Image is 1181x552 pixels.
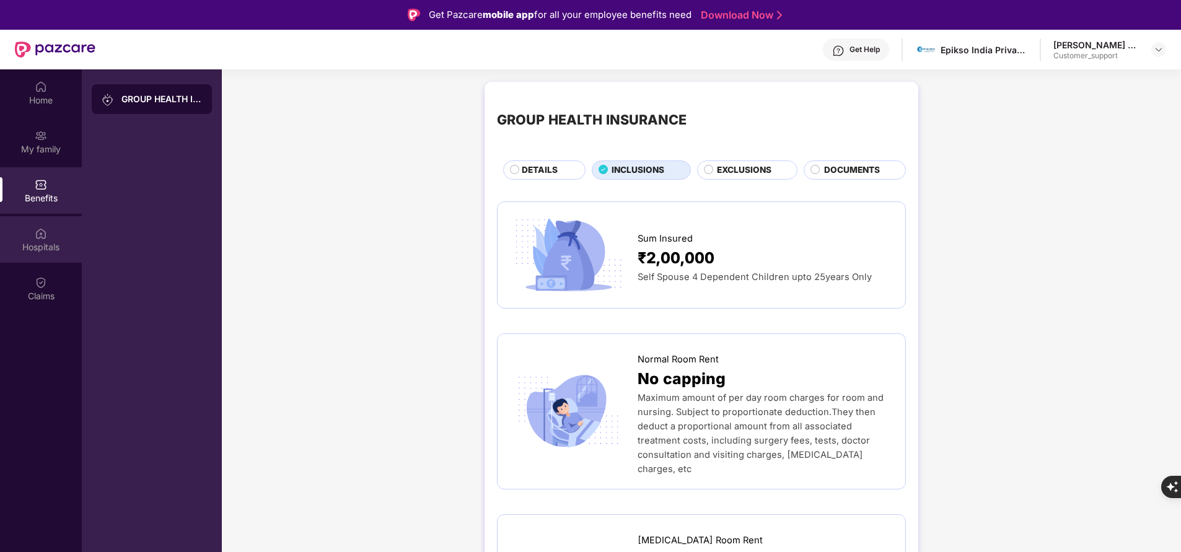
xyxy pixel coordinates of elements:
img: svg+xml;base64,PHN2ZyB3aWR0aD0iMjAiIGhlaWdodD0iMjAiIHZpZXdCb3g9IjAgMCAyMCAyMCIgZmlsbD0ibm9uZSIgeG... [102,94,114,106]
img: svg+xml;base64,PHN2ZyBpZD0iSGVscC0zMngzMiIgeG1sbnM9Imh0dHA6Ly93d3cudzMub3JnLzIwMDAvc3ZnIiB3aWR0aD... [832,45,845,57]
img: svg+xml;base64,PHN2ZyBpZD0iRHJvcGRvd24tMzJ4MzIiIHhtbG5zPSJodHRwOi8vd3d3LnczLm9yZy8yMDAwL3N2ZyIgd2... [1154,45,1164,55]
div: GROUP HEALTH INSURANCE [121,93,202,105]
img: icon [510,370,627,452]
img: Logo [408,9,420,21]
span: Normal Room Rent [638,353,719,367]
img: download.jpg [917,41,935,59]
div: [PERSON_NAME] Mehndi [PERSON_NAME] [1053,39,1140,51]
img: New Pazcare Logo [15,42,95,58]
a: Download Now [701,9,778,22]
div: Epikso India Private Limited [941,44,1027,56]
span: DETAILS [522,164,558,177]
div: Customer_support [1053,51,1140,61]
div: Get Help [850,45,880,55]
strong: mobile app [483,9,534,20]
img: svg+xml;base64,PHN2ZyB3aWR0aD0iMjAiIGhlaWdodD0iMjAiIHZpZXdCb3g9IjAgMCAyMCAyMCIgZmlsbD0ibm9uZSIgeG... [35,129,47,142]
span: [MEDICAL_DATA] Room Rent [638,533,763,548]
img: svg+xml;base64,PHN2ZyBpZD0iQ2xhaW0iIHhtbG5zPSJodHRwOi8vd3d3LnczLm9yZy8yMDAwL3N2ZyIgd2lkdGg9IjIwIi... [35,276,47,289]
div: GROUP HEALTH INSURANCE [497,109,687,130]
img: svg+xml;base64,PHN2ZyBpZD0iSG9zcGl0YWxzIiB4bWxucz0iaHR0cDovL3d3dy53My5vcmcvMjAwMC9zdmciIHdpZHRoPS... [35,227,47,240]
span: Sum Insured [638,232,693,246]
span: DOCUMENTS [824,164,880,177]
img: icon [510,214,627,296]
div: Get Pazcare for all your employee benefits need [429,7,691,22]
img: svg+xml;base64,PHN2ZyBpZD0iQmVuZWZpdHMiIHhtbG5zPSJodHRwOi8vd3d3LnczLm9yZy8yMDAwL3N2ZyIgd2lkdGg9Ij... [35,178,47,191]
img: Stroke [777,9,782,22]
span: Self Spouse 4 Dependent Children upto 25years Only [638,271,872,283]
img: svg+xml;base64,PHN2ZyBpZD0iSG9tZSIgeG1sbnM9Imh0dHA6Ly93d3cudzMub3JnLzIwMDAvc3ZnIiB3aWR0aD0iMjAiIG... [35,81,47,93]
span: Maximum amount of per day room charges for room and nursing. Subject to proportionate deduction.T... [638,392,884,475]
span: INCLUSIONS [612,164,664,177]
span: EXCLUSIONS [717,164,771,177]
span: ₹2,00,000 [638,246,714,270]
span: No capping [638,367,726,391]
